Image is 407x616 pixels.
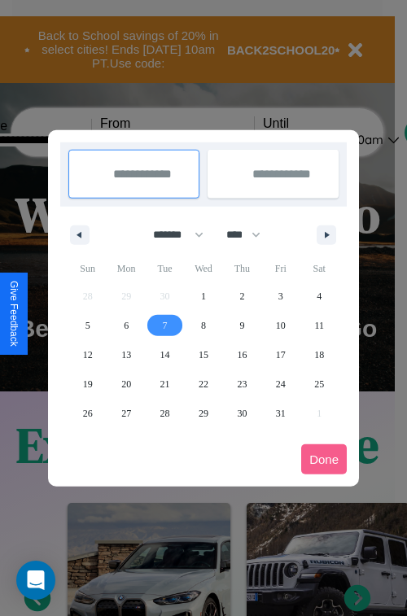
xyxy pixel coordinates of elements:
button: 25 [300,369,339,399]
button: 24 [261,369,300,399]
span: 13 [121,340,131,369]
button: 12 [68,340,107,369]
span: 19 [83,369,93,399]
span: 16 [237,340,247,369]
span: 28 [160,399,170,428]
span: 4 [317,282,322,311]
span: Fri [261,256,300,282]
span: 29 [199,399,208,428]
button: 30 [223,399,261,428]
span: 24 [276,369,286,399]
span: 5 [85,311,90,340]
button: 1 [184,282,222,311]
span: 15 [199,340,208,369]
span: 20 [121,369,131,399]
button: 6 [107,311,145,340]
span: 30 [237,399,247,428]
button: 22 [184,369,222,399]
span: 10 [276,311,286,340]
button: 10 [261,311,300,340]
span: 1 [201,282,206,311]
button: Done [301,444,347,474]
button: 4 [300,282,339,311]
button: 23 [223,369,261,399]
span: 7 [163,311,168,340]
span: 27 [121,399,131,428]
span: 25 [314,369,324,399]
button: 17 [261,340,300,369]
span: Tue [146,256,184,282]
span: 6 [124,311,129,340]
span: 21 [160,369,170,399]
button: 27 [107,399,145,428]
span: 3 [278,282,283,311]
span: 12 [83,340,93,369]
span: 17 [276,340,286,369]
button: 26 [68,399,107,428]
button: 20 [107,369,145,399]
button: 15 [184,340,222,369]
span: Wed [184,256,222,282]
span: 18 [314,340,324,369]
button: 14 [146,340,184,369]
button: 19 [68,369,107,399]
div: Give Feedback [8,281,20,347]
button: 31 [261,399,300,428]
button: 9 [223,311,261,340]
button: 2 [223,282,261,311]
button: 5 [68,311,107,340]
button: 7 [146,311,184,340]
button: 21 [146,369,184,399]
span: 23 [237,369,247,399]
button: 11 [300,311,339,340]
span: 11 [314,311,324,340]
button: 3 [261,282,300,311]
div: Open Intercom Messenger [16,561,55,600]
button: 29 [184,399,222,428]
span: 8 [201,311,206,340]
button: 28 [146,399,184,428]
span: Thu [223,256,261,282]
span: Mon [107,256,145,282]
button: 18 [300,340,339,369]
span: 9 [239,311,244,340]
span: Sun [68,256,107,282]
span: 26 [83,399,93,428]
span: 14 [160,340,170,369]
button: 8 [184,311,222,340]
span: 22 [199,369,208,399]
span: 31 [276,399,286,428]
span: 2 [239,282,244,311]
button: 16 [223,340,261,369]
button: 13 [107,340,145,369]
span: Sat [300,256,339,282]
